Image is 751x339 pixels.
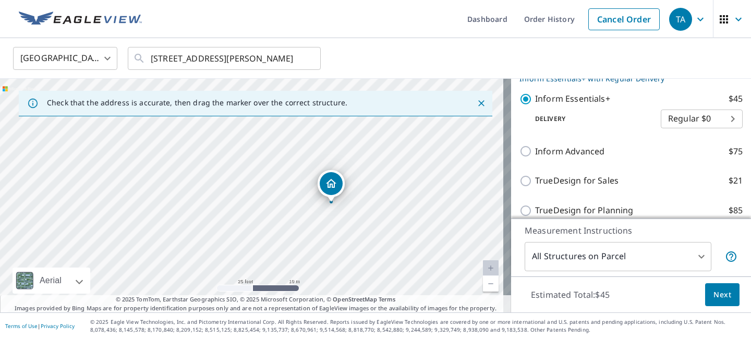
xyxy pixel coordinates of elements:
[333,295,377,303] a: OpenStreetMap
[669,8,692,31] div: TA
[151,44,299,73] input: Search by address or latitude-longitude
[13,268,90,294] div: Aerial
[729,145,743,158] p: $75
[13,44,117,73] div: [GEOGRAPHIC_DATA]
[729,174,743,187] p: $21
[519,114,661,124] p: Delivery
[535,92,610,105] p: Inform Essentials+
[19,11,142,27] img: EV Logo
[535,145,604,158] p: Inform Advanced
[483,276,499,292] a: Current Level 20, Zoom Out
[729,204,743,217] p: $85
[37,268,65,294] div: Aerial
[90,318,746,334] p: © 2025 Eagle View Technologies, Inc. and Pictometry International Corp. All Rights Reserved. Repo...
[116,295,396,304] span: © 2025 TomTom, Earthstar Geographics SIO, © 2025 Microsoft Corporation, ©
[713,288,731,301] span: Next
[523,283,618,306] p: Estimated Total: $45
[729,92,743,105] p: $45
[379,295,396,303] a: Terms
[318,170,345,202] div: Dropped pin, building 1, Residential property, 2632 Frederick Ter Union, NJ 07083
[661,104,743,134] div: Regular $0
[725,250,737,263] span: Your report will include each building or structure inside the parcel boundary. In some cases, du...
[525,242,711,271] div: All Structures on Parcel
[535,204,633,217] p: TrueDesign for Planning
[705,283,740,307] button: Next
[5,323,75,329] p: |
[41,322,75,330] a: Privacy Policy
[47,98,347,107] p: Check that the address is accurate, then drag the marker over the correct structure.
[483,260,499,276] a: Current Level 20, Zoom In Disabled
[525,224,737,237] p: Measurement Instructions
[535,174,619,187] p: TrueDesign for Sales
[475,96,488,110] button: Close
[5,322,38,330] a: Terms of Use
[588,8,660,30] a: Cancel Order
[519,73,730,84] p: Inform Essentials+ with Regular Delivery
